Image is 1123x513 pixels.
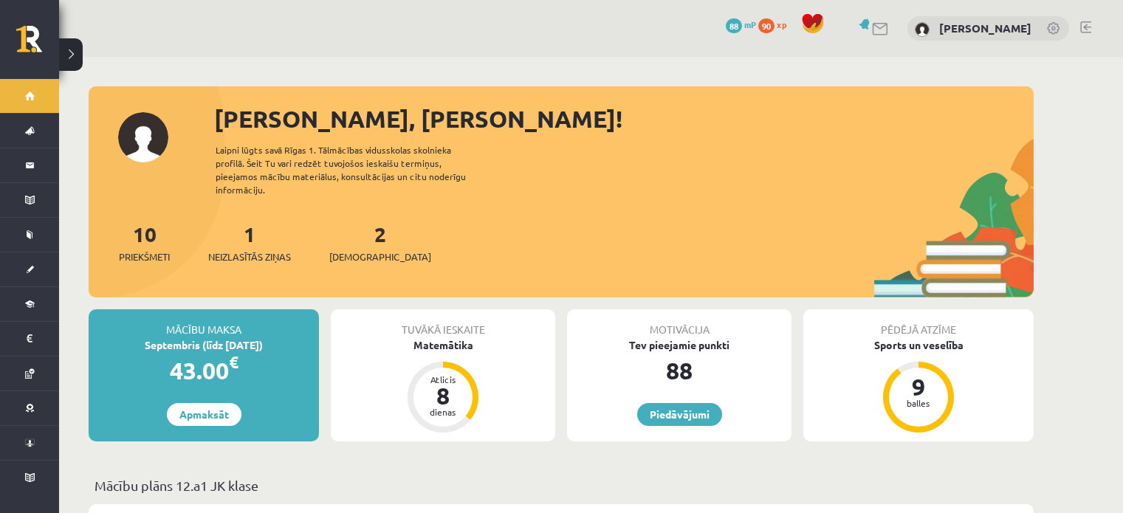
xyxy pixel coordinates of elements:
span: € [229,351,238,373]
div: 88 [567,353,791,388]
a: 90 xp [758,18,794,30]
div: Motivācija [567,309,791,337]
a: Sports un veselība 9 balles [803,337,1034,435]
div: balles [896,399,941,407]
div: dienas [421,407,465,416]
a: 2[DEMOGRAPHIC_DATA] [329,221,431,264]
div: Tev pieejamie punkti [567,337,791,353]
a: Piedāvājumi [637,403,722,426]
span: 88 [726,18,742,33]
a: 10Priekšmeti [119,221,170,264]
div: [PERSON_NAME], [PERSON_NAME]! [214,101,1034,137]
div: 8 [421,384,465,407]
div: Matemātika [331,337,555,353]
a: Matemātika Atlicis 8 dienas [331,337,555,435]
div: Atlicis [421,375,465,384]
span: mP [744,18,756,30]
div: Pēdējā atzīme [803,309,1034,337]
div: Mācību maksa [89,309,319,337]
div: Tuvākā ieskaite [331,309,555,337]
a: Rīgas 1. Tālmācības vidusskola [16,26,59,63]
a: 1Neizlasītās ziņas [208,221,291,264]
div: 9 [896,375,941,399]
a: [PERSON_NAME] [939,21,1031,35]
div: Septembris (līdz [DATE]) [89,337,319,353]
a: 88 mP [726,18,756,30]
span: [DEMOGRAPHIC_DATA] [329,249,431,264]
a: Apmaksāt [167,403,241,426]
span: 90 [758,18,775,33]
p: Mācību plāns 12.a1 JK klase [95,475,1028,495]
div: 43.00 [89,353,319,388]
img: Eva Evelīna Cabule [915,22,930,37]
span: Priekšmeti [119,249,170,264]
span: xp [777,18,786,30]
div: Laipni lūgts savā Rīgas 1. Tālmācības vidusskolas skolnieka profilā. Šeit Tu vari redzēt tuvojošo... [216,143,492,196]
div: Sports un veselība [803,337,1034,353]
span: Neizlasītās ziņas [208,249,291,264]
